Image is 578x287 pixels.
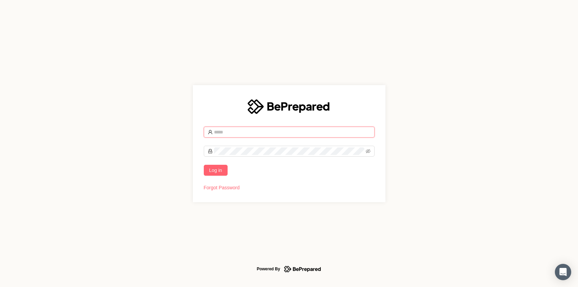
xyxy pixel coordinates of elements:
[366,149,370,154] span: eye-invisible
[208,149,213,154] span: lock
[204,185,240,190] a: Forgot Password
[208,130,213,134] span: user
[555,264,571,280] div: Open Intercom Messenger
[257,265,280,273] div: Powered By
[204,165,228,176] button: Log in
[209,166,222,174] span: Log in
